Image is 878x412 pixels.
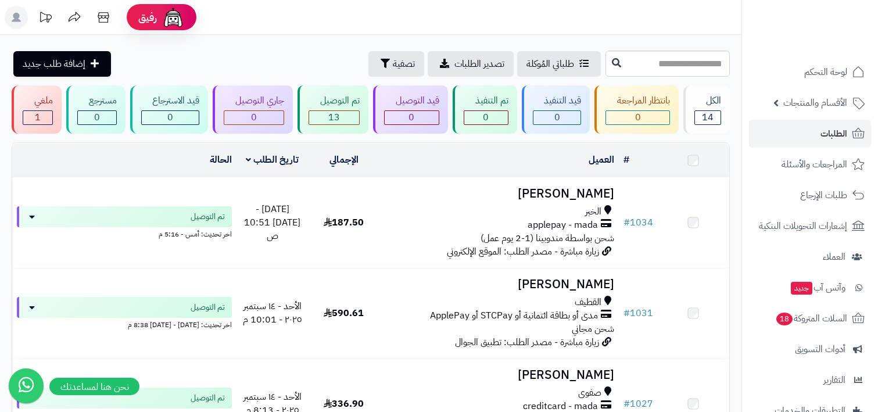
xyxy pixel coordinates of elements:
[483,110,489,124] span: 0
[775,310,847,327] span: السلات المتروكة
[17,227,232,239] div: اخر تحديث: أمس - 5:16 م
[324,216,364,230] span: 187.50
[795,341,845,357] span: أدوات التسويق
[749,243,871,271] a: العملاء
[749,335,871,363] a: أدوات التسويق
[224,111,284,124] div: 0
[450,85,519,134] a: تم التنفيذ 0
[517,51,601,77] a: طلباتي المُوكلة
[776,313,793,325] span: 18
[35,110,41,124] span: 1
[623,216,630,230] span: #
[533,111,581,124] div: 0
[368,51,424,77] button: تصفية
[823,249,845,265] span: العملاء
[210,85,295,134] a: جاري التوصيل 0
[790,280,845,296] span: وآتس آب
[191,392,225,404] span: تم التوصيل
[13,51,111,77] a: إضافة طلب جديد
[17,318,232,330] div: اخر تحديث: [DATE] - [DATE] 8:38 م
[191,302,225,313] span: تم التوصيل
[804,64,847,80] span: لوحة التحكم
[141,94,200,108] div: قيد الاسترجاع
[408,110,414,124] span: 0
[385,111,439,124] div: 0
[623,306,653,320] a: #1031
[243,299,302,327] span: الأحد - ١٤ سبتمبر ٢٠٢٥ - 10:01 م
[309,111,359,124] div: 13
[309,94,360,108] div: تم التوصيل
[749,181,871,209] a: طلبات الإرجاع
[324,397,364,411] span: 336.90
[23,57,85,71] span: إضافة طلب جديد
[589,153,614,167] a: العميل
[799,31,867,56] img: logo-2.png
[519,85,593,134] a: قيد التنفيذ 0
[167,110,173,124] span: 0
[385,278,614,291] h3: [PERSON_NAME]
[142,111,199,124] div: 0
[210,153,232,167] a: الحالة
[702,110,714,124] span: 14
[623,397,653,411] a: #1027
[554,110,560,124] span: 0
[681,85,732,134] a: الكل14
[592,85,681,134] a: بانتظار المراجعة 0
[295,85,371,134] a: تم التوصيل 13
[455,335,599,349] span: زيارة مباشرة - مصدر الطلب: تطبيق الجوال
[454,57,504,71] span: تصدير الطلبات
[575,296,601,309] span: القطيف
[328,110,340,124] span: 13
[605,94,670,108] div: بانتظار المراجعة
[162,6,185,29] img: ai-face.png
[464,111,508,124] div: 0
[481,231,614,245] span: شحن بواسطة مندوبينا (1-2 يوم عمل)
[749,58,871,86] a: لوحة التحكم
[759,218,847,234] span: إشعارات التحويلات البنكية
[623,397,630,411] span: #
[749,304,871,332] a: السلات المتروكة18
[430,309,598,323] span: مدى أو بطاقة ائتمانية أو STCPay أو ApplePay
[246,153,299,167] a: تاريخ الطلب
[623,153,629,167] a: #
[191,211,225,223] span: تم التوصيل
[464,94,508,108] div: تم التنفيذ
[9,85,64,134] a: ملغي 1
[606,111,669,124] div: 0
[393,57,415,71] span: تصفية
[244,202,300,243] span: [DATE] - [DATE] 10:51 ص
[635,110,641,124] span: 0
[526,57,574,71] span: طلباتي المُوكلة
[78,111,116,124] div: 0
[533,94,582,108] div: قيد التنفيذ
[623,216,653,230] a: #1034
[385,187,614,200] h3: [PERSON_NAME]
[138,10,157,24] span: رفيق
[749,274,871,302] a: وآتس آبجديد
[749,120,871,148] a: الطلبات
[749,151,871,178] a: المراجعات والأسئلة
[791,282,812,295] span: جديد
[329,153,359,167] a: الإجمالي
[585,205,601,218] span: الخبر
[447,245,599,259] span: زيارة مباشرة - مصدر الطلب: الموقع الإلكتروني
[800,187,847,203] span: طلبات الإرجاع
[820,126,847,142] span: الطلبات
[77,94,117,108] div: مسترجع
[578,386,601,400] span: صفوى
[783,95,847,111] span: الأقسام والمنتجات
[782,156,847,173] span: المراجعات والأسئلة
[64,85,128,134] a: مسترجع 0
[823,372,845,388] span: التقارير
[23,111,52,124] div: 1
[324,306,364,320] span: 590.61
[572,322,614,336] span: شحن مجاني
[23,94,53,108] div: ملغي
[623,306,630,320] span: #
[251,110,257,124] span: 0
[94,110,100,124] span: 0
[371,85,450,134] a: قيد التوصيل 0
[128,85,211,134] a: قيد الاسترجاع 0
[749,366,871,394] a: التقارير
[385,368,614,382] h3: [PERSON_NAME]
